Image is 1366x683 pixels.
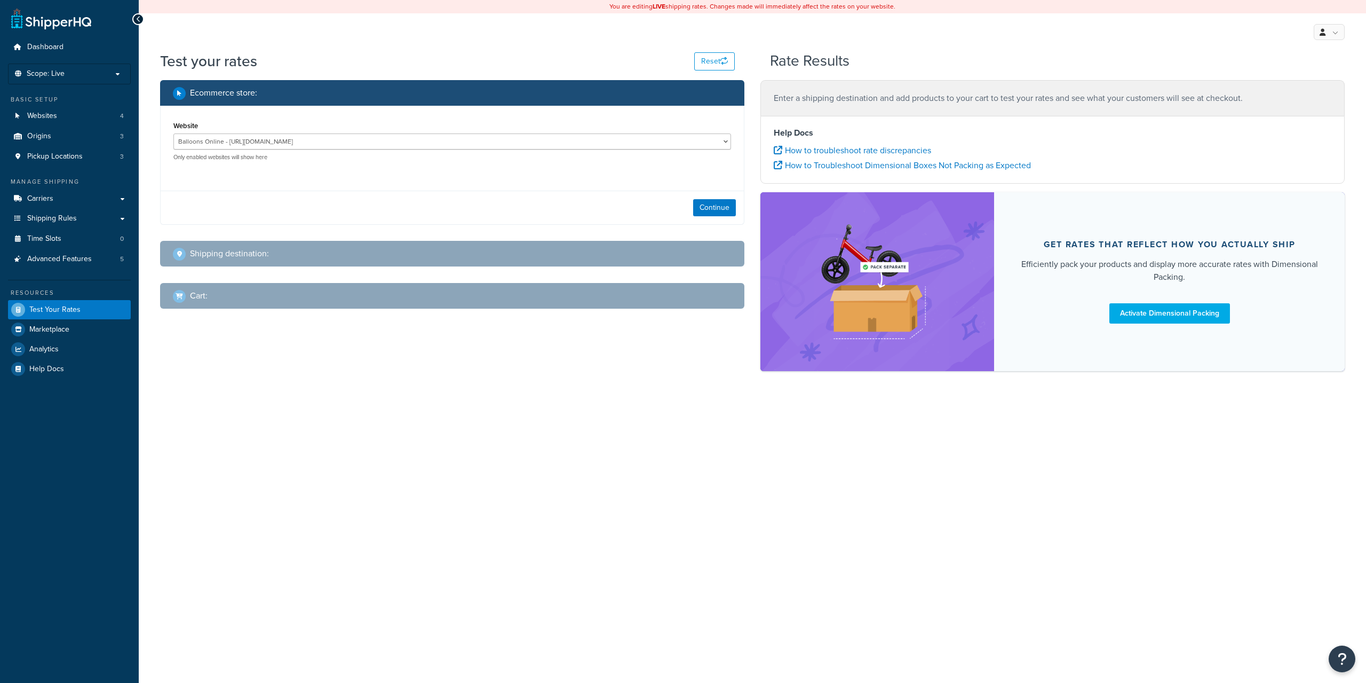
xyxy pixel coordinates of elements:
[694,52,735,70] button: Reset
[120,255,124,264] span: 5
[8,249,131,269] a: Advanced Features5
[27,69,65,78] span: Scope: Live
[29,305,81,315] span: Test Your Rates
[173,122,198,130] label: Website
[27,152,83,161] span: Pickup Locations
[27,234,61,244] span: Time Slots
[8,229,131,249] li: Time Slots
[1329,646,1355,672] button: Open Resource Center
[8,189,131,209] a: Carriers
[8,359,131,379] a: Help Docs
[653,2,665,11] b: LIVE
[29,365,64,374] span: Help Docs
[27,132,51,141] span: Origins
[774,159,1031,171] a: How to Troubleshoot Dimensional Boxes Not Packing as Expected
[190,88,257,98] h2: Ecommerce store :
[774,91,1331,106] p: Enter a shipping destination and add products to your cart to test your rates and see what your c...
[1109,303,1230,324] a: Activate Dimensional Packing
[8,147,131,167] a: Pickup Locations3
[8,229,131,249] a: Time Slots0
[1044,239,1296,250] div: Get rates that reflect how you actually ship
[160,51,257,72] h1: Test your rates
[27,112,57,121] span: Websites
[120,234,124,244] span: 0
[8,340,131,359] a: Analytics
[8,127,131,146] a: Origins3
[8,177,131,186] div: Manage Shipping
[8,147,131,167] li: Pickup Locations
[8,95,131,104] div: Basic Setup
[120,152,124,161] span: 3
[8,209,131,229] a: Shipping Rules
[770,53,849,69] h2: Rate Results
[27,194,53,203] span: Carriers
[190,291,208,301] h2: Cart :
[27,255,92,264] span: Advanced Features
[8,249,131,269] li: Advanced Features
[8,37,131,57] a: Dashboard
[27,214,77,223] span: Shipping Rules
[173,153,731,161] p: Only enabled websites will show here
[693,199,736,216] button: Continue
[120,112,124,121] span: 4
[774,127,1331,139] h4: Help Docs
[29,325,69,334] span: Marketplace
[774,144,931,156] a: How to troubleshoot rate discrepancies
[120,132,124,141] span: 3
[8,106,131,126] li: Websites
[8,300,131,319] a: Test Your Rates
[811,208,944,355] img: feature-image-dim-d40ad3071a2b3c8e08177464837368e35600d3c5e73b18a22c1e4bb210dc32ac.png
[1020,258,1319,284] div: Efficiently pack your products and display more accurate rates with Dimensional Packing.
[8,320,131,339] a: Marketplace
[8,288,131,297] div: Resources
[29,345,59,354] span: Analytics
[8,106,131,126] a: Websites4
[190,249,269,258] h2: Shipping destination :
[27,43,63,52] span: Dashboard
[8,127,131,146] li: Origins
